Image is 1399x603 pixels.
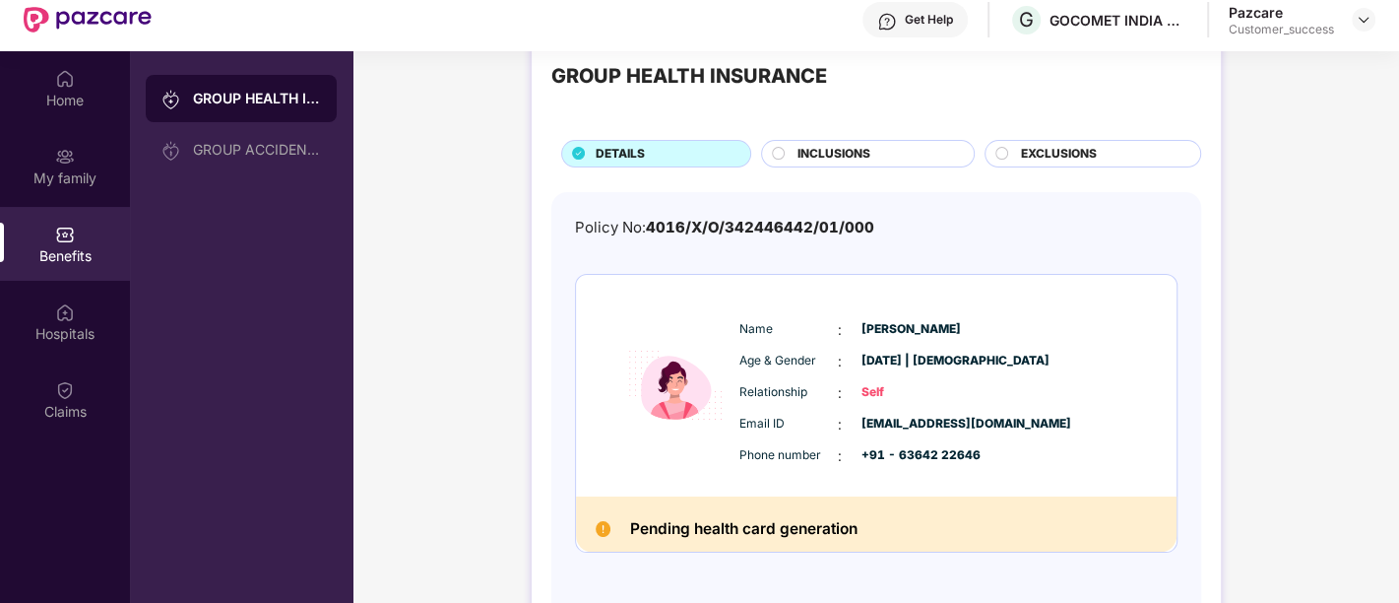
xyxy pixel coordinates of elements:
[838,445,842,467] span: :
[739,352,838,370] span: Age & Gender
[1049,11,1187,30] div: GOCOMET INDIA PRIVATE LIMITED
[861,446,960,465] span: +91 - 63642 22646
[739,415,838,434] span: Email ID
[193,142,321,158] div: GROUP ACCIDENTAL INSURANCE
[596,521,610,536] img: Pending
[861,320,960,339] span: [PERSON_NAME]
[161,141,181,161] img: svg+xml;base64,PHN2ZyB3aWR0aD0iMjAiIGhlaWdodD0iMjAiIHZpZXdCb3g9IjAgMCAyMCAyMCIgZmlsbD0ibm9uZSIgeG...
[1356,12,1371,28] img: svg+xml;base64,PHN2ZyBpZD0iRHJvcGRvd24tMzJ4MzIiIHhtbG5zPSJodHRwOi8vd3d3LnczLm9yZy8yMDAwL3N2ZyIgd2...
[739,446,838,465] span: Phone number
[877,12,897,32] img: svg+xml;base64,PHN2ZyBpZD0iSGVscC0zMngzMiIgeG1sbnM9Imh0dHA6Ly93d3cudzMub3JnLzIwMDAvc3ZnIiB3aWR0aD...
[24,7,152,33] img: New Pazcare Logo
[1229,3,1334,22] div: Pazcare
[193,89,321,108] div: GROUP HEALTH INSURANCE
[55,147,75,167] img: svg+xml;base64,PHN2ZyB3aWR0aD0iMjAiIGhlaWdodD0iMjAiIHZpZXdCb3g9IjAgMCAyMCAyMCIgZmlsbD0ibm9uZSIgeG...
[838,382,842,404] span: :
[1019,8,1034,32] span: G
[55,225,75,244] img: svg+xml;base64,PHN2ZyBpZD0iQmVuZWZpdHMiIHhtbG5zPSJodHRwOi8vd3d3LnczLm9yZy8yMDAwL3N2ZyIgd2lkdGg9Ij...
[1229,22,1334,37] div: Customer_success
[646,218,874,236] span: 4016/X/O/342446442/01/000
[55,302,75,322] img: svg+xml;base64,PHN2ZyBpZD0iSG9zcGl0YWxzIiB4bWxucz0iaHR0cDovL3d3dy53My5vcmcvMjAwMC9zdmciIHdpZHRoPS...
[630,516,858,542] h2: Pending health card generation
[797,145,870,164] span: INCLUSIONS
[575,216,874,239] div: Policy No:
[838,414,842,435] span: :
[161,90,181,109] img: svg+xml;base64,PHN2ZyB3aWR0aD0iMjAiIGhlaWdodD0iMjAiIHZpZXdCb3g9IjAgMCAyMCAyMCIgZmlsbD0ibm9uZSIgeG...
[838,351,842,372] span: :
[739,320,838,339] span: Name
[55,380,75,400] img: svg+xml;base64,PHN2ZyBpZD0iQ2xhaW0iIHhtbG5zPSJodHRwOi8vd3d3LnczLm9yZy8yMDAwL3N2ZyIgd2lkdGg9IjIwIi...
[596,145,645,164] span: DETAILS
[739,383,838,402] span: Relationship
[55,69,75,89] img: svg+xml;base64,PHN2ZyBpZD0iSG9tZSIgeG1sbnM9Imh0dHA6Ly93d3cudzMub3JnLzIwMDAvc3ZnIiB3aWR0aD0iMjAiIG...
[861,383,960,402] span: Self
[616,301,734,470] img: icon
[1021,145,1097,164] span: EXCLUSIONS
[861,352,960,370] span: [DATE] | [DEMOGRAPHIC_DATA]
[551,61,827,92] div: GROUP HEALTH INSURANCE
[861,415,960,434] span: [EMAIL_ADDRESS][DOMAIN_NAME]
[905,12,953,28] div: Get Help
[838,319,842,341] span: :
